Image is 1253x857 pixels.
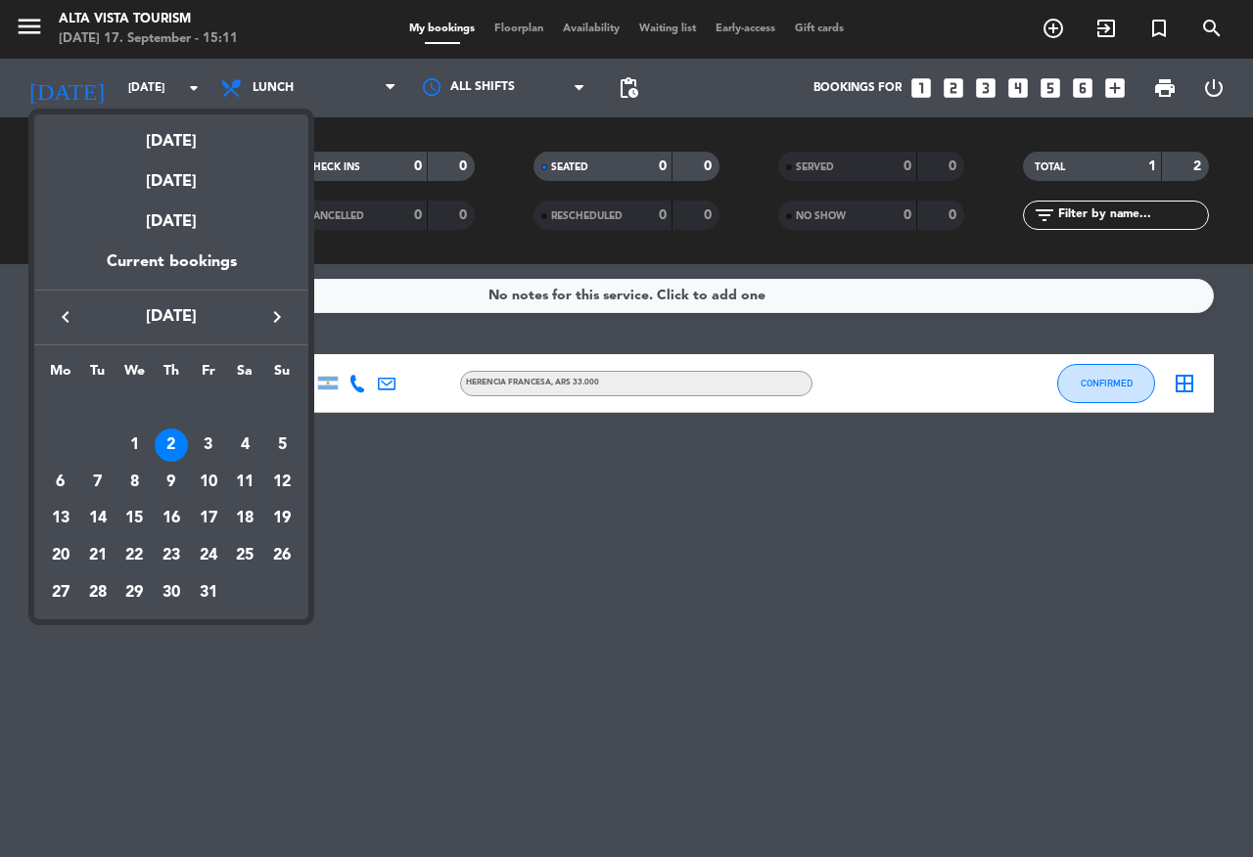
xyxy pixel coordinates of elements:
[228,466,261,499] div: 11
[81,576,115,609] div: 28
[263,360,301,390] th: Sunday
[83,304,259,330] span: [DATE]
[153,500,190,537] td: October 16, 2025
[116,537,153,574] td: October 22, 2025
[265,539,299,572] div: 26
[81,466,115,499] div: 7
[116,464,153,501] td: October 8, 2025
[263,427,301,464] td: October 5, 2025
[44,576,77,609] div: 27
[259,304,295,330] button: keyboard_arrow_right
[81,502,115,535] div: 14
[265,305,289,329] i: keyboard_arrow_right
[228,539,261,572] div: 25
[192,466,225,499] div: 10
[42,389,301,427] td: OCT
[116,574,153,611] td: October 29, 2025
[54,305,77,329] i: keyboard_arrow_left
[34,155,308,195] div: [DATE]
[155,576,188,609] div: 30
[79,537,116,574] td: October 21, 2025
[44,539,77,572] div: 20
[42,464,79,501] td: October 6, 2025
[42,537,79,574] td: October 20, 2025
[155,428,188,462] div: 2
[263,537,301,574] td: October 26, 2025
[155,466,188,499] div: 9
[192,428,225,462] div: 3
[153,537,190,574] td: October 23, 2025
[79,574,116,611] td: October 28, 2025
[79,500,116,537] td: October 14, 2025
[227,537,264,574] td: October 25, 2025
[263,464,301,501] td: October 12, 2025
[227,360,264,390] th: Saturday
[190,464,227,501] td: October 10, 2025
[116,360,153,390] th: Wednesday
[44,502,77,535] div: 13
[117,539,151,572] div: 22
[116,500,153,537] td: October 15, 2025
[42,574,79,611] td: October 27, 2025
[155,502,188,535] div: 16
[44,466,77,499] div: 6
[153,574,190,611] td: October 30, 2025
[155,539,188,572] div: 23
[34,249,308,290] div: Current bookings
[265,502,299,535] div: 19
[265,466,299,499] div: 12
[153,360,190,390] th: Thursday
[192,539,225,572] div: 24
[81,539,115,572] div: 21
[42,500,79,537] td: October 13, 2025
[116,427,153,464] td: October 1, 2025
[190,574,227,611] td: October 31, 2025
[117,466,151,499] div: 8
[79,464,116,501] td: October 7, 2025
[153,427,190,464] td: October 2, 2025
[263,500,301,537] td: October 19, 2025
[265,428,299,462] div: 5
[190,427,227,464] td: October 3, 2025
[117,576,151,609] div: 29
[228,502,261,535] div: 18
[190,537,227,574] td: October 24, 2025
[227,500,264,537] td: October 18, 2025
[34,195,308,249] div: [DATE]
[192,502,225,535] div: 17
[42,360,79,390] th: Monday
[227,464,264,501] td: October 11, 2025
[190,500,227,537] td: October 17, 2025
[48,304,83,330] button: keyboard_arrow_left
[153,464,190,501] td: October 9, 2025
[192,576,225,609] div: 31
[117,428,151,462] div: 1
[117,502,151,535] div: 15
[227,427,264,464] td: October 4, 2025
[228,428,261,462] div: 4
[34,114,308,155] div: [DATE]
[190,360,227,390] th: Friday
[79,360,116,390] th: Tuesday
